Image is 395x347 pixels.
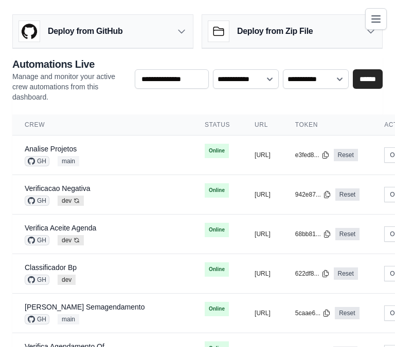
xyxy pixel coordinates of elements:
[25,303,145,311] a: [PERSON_NAME] Semagendamento
[242,114,283,136] th: URL
[25,224,96,232] a: Verifica Aceite Agenda
[25,156,49,166] span: GH
[192,114,242,136] th: Status
[205,262,229,277] span: Online
[25,184,91,192] a: Verificacao Negativa
[283,114,372,136] th: Token
[58,235,84,245] span: dev
[12,114,192,136] th: Crew
[25,145,77,153] a: Analise Projetos
[58,314,79,324] span: main
[334,267,358,280] a: Reset
[335,307,359,319] a: Reset
[335,188,360,201] a: Reset
[295,269,330,278] button: 622df8...
[295,230,331,238] button: 68bb81...
[25,314,49,324] span: GH
[365,8,387,30] button: Toggle navigation
[25,275,49,285] span: GH
[58,196,84,206] span: dev
[295,309,331,317] button: 5caae6...
[12,71,127,102] p: Manage and monitor your active crew automations from this dashboard.
[205,144,229,158] span: Online
[334,149,358,161] a: Reset
[58,275,76,285] span: dev
[295,151,330,159] button: e3fed8...
[295,190,331,199] button: 942e87...
[205,183,229,198] span: Online
[205,223,229,237] span: Online
[58,156,79,166] span: main
[12,57,127,71] h2: Automations Live
[19,21,40,42] img: GitHub Logo
[335,228,360,240] a: Reset
[25,263,77,272] a: Classificador Bp
[237,25,313,37] h3: Deploy from Zip File
[25,235,49,245] span: GH
[25,196,49,206] span: GH
[205,302,229,316] span: Online
[48,25,122,37] h3: Deploy from GitHub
